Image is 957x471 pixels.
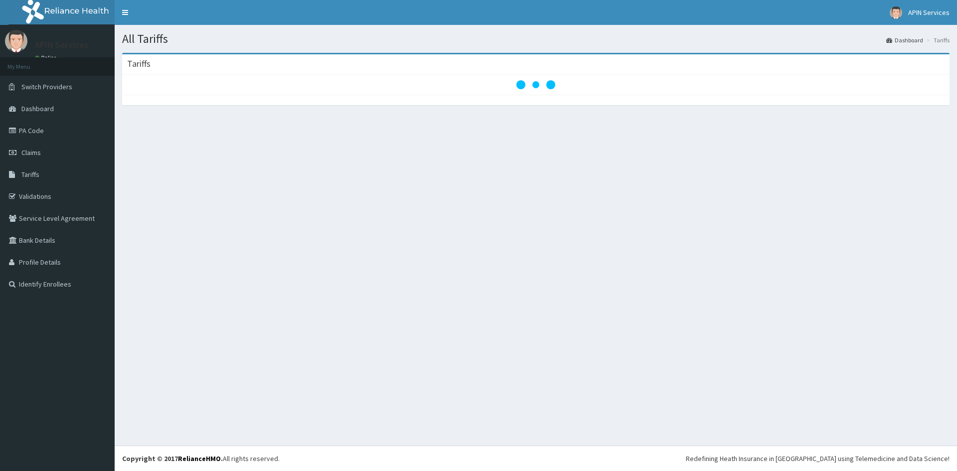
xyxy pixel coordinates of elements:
[21,104,54,113] span: Dashboard
[21,148,41,157] span: Claims
[21,170,39,179] span: Tariffs
[21,82,72,91] span: Switch Providers
[516,65,556,105] svg: audio-loading
[115,446,957,471] footer: All rights reserved.
[5,30,27,52] img: User Image
[127,59,151,68] h3: Tariffs
[886,36,923,44] a: Dashboard
[35,54,59,61] a: Online
[122,32,950,45] h1: All Tariffs
[122,454,223,463] strong: Copyright © 2017 .
[924,36,950,44] li: Tariffs
[35,40,88,49] p: APIN Services
[908,8,950,17] span: APIN Services
[178,454,221,463] a: RelianceHMO
[890,6,902,19] img: User Image
[686,454,950,464] div: Redefining Heath Insurance in [GEOGRAPHIC_DATA] using Telemedicine and Data Science!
